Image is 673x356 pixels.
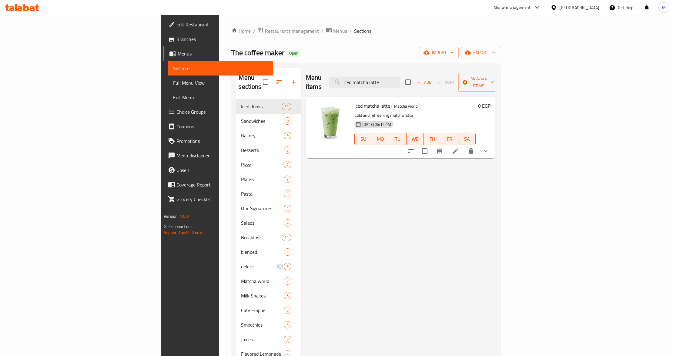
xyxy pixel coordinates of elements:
[284,190,291,197] div: items
[163,17,273,32] a: Edit Restaurant
[284,191,291,197] span: 3
[241,336,283,343] div: Juices
[426,135,439,143] span: TH
[236,186,301,201] div: Pasta3
[284,278,291,284] span: 7
[164,223,192,230] span: Get support on:
[333,27,347,35] span: Menus
[284,146,291,154] div: items
[163,177,273,192] a: Coverage Report
[284,176,291,182] span: 3
[241,248,283,256] span: blended
[441,133,458,145] button: FR
[284,161,291,168] div: items
[374,135,387,143] span: MO
[284,205,291,212] div: items
[458,73,499,92] button: Manage items
[559,4,599,11] div: [GEOGRAPHIC_DATA]
[424,133,441,145] button: TH
[478,144,493,158] button: show more
[350,27,352,35] li: /
[357,135,370,143] span: SU
[284,307,291,313] span: 5
[404,144,418,158] button: sort-choices
[389,133,407,145] button: TU
[236,332,301,347] div: Juices5
[284,219,291,227] div: items
[276,263,284,270] svg: Inactive section
[178,50,268,57] span: Menus
[176,35,268,43] span: Branches
[236,143,301,157] div: Desserts3
[236,157,301,172] div: Pizza7
[241,277,283,285] div: Matcha world
[272,75,286,89] span: Sort sections
[241,161,283,168] span: Pizza
[418,145,431,157] span: Select to update
[173,79,268,86] span: Full Menu View
[284,292,291,299] div: items
[284,220,291,226] span: 4
[168,61,273,76] a: Sections
[284,321,291,328] div: items
[241,176,283,183] div: Plates
[284,132,291,139] div: items
[236,259,301,274] div: delete6
[236,99,301,114] div: Iced drinks11
[176,181,268,188] span: Coverage Report
[282,103,291,110] div: items
[284,337,291,342] span: 5
[241,234,281,241] span: Breakfast
[284,176,291,183] div: items
[284,162,291,168] span: 7
[409,135,421,143] span: WE
[241,292,283,299] span: Milk Shakes
[434,78,458,87] span: Select section first
[163,32,273,46] a: Branches
[466,49,495,56] span: export
[286,75,301,89] button: Add section
[392,135,404,143] span: TU
[354,27,371,35] span: Sections
[306,73,322,91] h2: Menu items
[662,4,666,11] span: M
[176,137,268,145] span: Promotions
[284,249,291,255] span: 4
[163,119,273,134] a: Coupons
[236,245,301,259] div: blended4
[444,135,456,143] span: FR
[163,192,273,207] a: Grocery Checklist
[284,293,291,299] span: 6
[326,27,347,35] a: Menus
[354,133,372,145] button: SU
[241,190,283,197] span: Pasta
[241,219,283,227] div: Salads
[241,205,283,212] span: Our Signatures
[176,21,268,28] span: Edit Restaurant
[241,132,283,139] div: Bakery
[284,336,291,343] div: items
[416,79,432,86] span: Add
[258,27,319,35] a: Restaurants management
[284,248,291,256] div: items
[241,103,281,110] div: Iced drinks
[458,133,476,145] button: SA
[284,263,291,270] div: items
[176,166,268,174] span: Upsell
[287,51,301,56] span: Open
[236,128,301,143] div: Bakery9
[236,317,301,332] div: Smoothies5
[164,229,202,237] a: Support.OpsPlatform
[478,102,491,110] h6: 0 EGP
[173,65,268,72] span: Sections
[282,234,291,241] div: items
[282,104,291,109] span: 11
[236,230,301,245] div: Breakfast11
[236,114,301,128] div: Sandwiches8
[164,212,179,220] span: Version:
[163,148,273,163] a: Menu disclaimer
[494,4,531,11] div: Menu-management
[231,27,500,35] nav: breadcrumb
